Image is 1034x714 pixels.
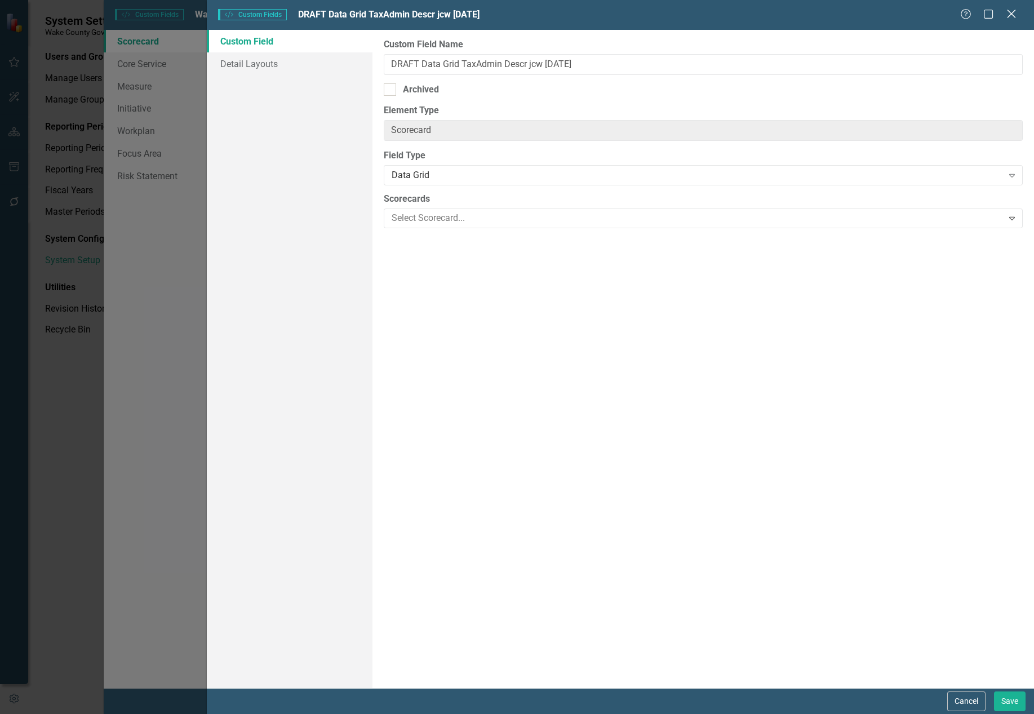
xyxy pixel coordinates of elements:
a: Detail Layouts [207,52,372,75]
span: DRAFT Data Grid TaxAdmin Descr jcw [DATE] [298,9,480,20]
div: Data Grid [392,169,1003,182]
label: Element Type [384,104,1023,117]
span: Custom Fields [218,9,287,20]
input: Custom Field Name [384,54,1023,75]
label: Scorecards [384,193,1023,206]
label: Field Type [384,149,1023,162]
a: Custom Field [207,30,372,52]
div: Archived [403,83,439,96]
label: Custom Field Name [384,38,1023,51]
button: Cancel [947,691,986,711]
button: Save [994,691,1026,711]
